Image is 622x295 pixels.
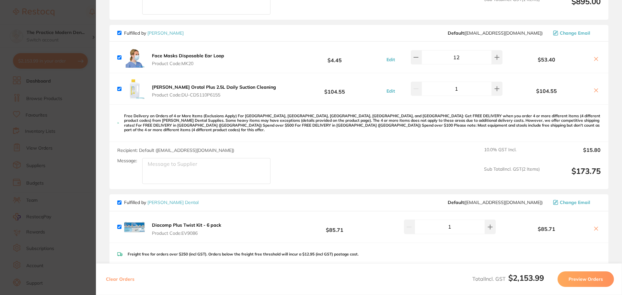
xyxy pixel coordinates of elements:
output: $15.80 [545,147,601,161]
button: Face Masks Disposable Ear Loop Product Code:MK20 [150,53,226,66]
span: Recipient: Default ( [EMAIL_ADDRESS][DOMAIN_NAME] ) [117,147,234,153]
span: Product Code: MK20 [152,61,224,66]
button: Diacomp Plus Twist Kit - 6 pack Product Code:EV9086 [150,222,223,236]
img: d3UydWl4OA [124,217,145,237]
button: Edit [385,88,397,94]
img: MWNlbzFjMQ [124,47,145,68]
span: sales@piksters.com [448,200,543,205]
b: $4.45 [286,51,383,63]
span: Change Email [560,30,590,36]
button: Change Email [551,199,601,205]
button: Edit [385,57,397,62]
button: Clear Orders [104,271,136,287]
b: Diacomp Plus Twist Kit - 6 pack [152,222,221,228]
span: save@adamdental.com.au [448,30,543,36]
span: 10.0 % GST Incl. [484,147,540,161]
button: Preview Orders [558,271,614,287]
b: $104.55 [504,88,589,94]
output: $173.75 [545,166,601,184]
label: Message: [117,158,137,164]
span: Total Incl. GST [472,276,544,282]
span: Product Code: EV9086 [152,231,221,236]
p: Fulfilled by [124,200,199,205]
button: Change Email [551,30,601,36]
img: Znd2c3hraQ [124,78,145,99]
b: $104.55 [286,83,383,95]
b: $53.40 [504,57,589,62]
a: [PERSON_NAME] [147,30,184,36]
span: Product Code: DU-CDS110P6155 [152,92,276,97]
b: $85.71 [504,226,589,232]
b: Default [448,199,464,205]
p: Freight free for orders over $250 (incl GST). Orders below the freight free threshold will incur ... [128,252,359,256]
span: Sub Total Incl. GST ( 2 Items) [484,166,540,184]
a: [PERSON_NAME] Dental [147,199,199,205]
p: Free Delivery on Orders of 4 or More Items (Exclusions Apply) For [GEOGRAPHIC_DATA], [GEOGRAPHIC_... [124,114,601,132]
button: [PERSON_NAME] Orotol Plus 2.5L Daily Suction Cleaning Product Code:DU-CDS110P6155 [150,84,278,98]
p: Fulfilled by [124,30,184,36]
b: $2,153.99 [508,273,544,283]
b: [PERSON_NAME] Orotol Plus 2.5L Daily Suction Cleaning [152,84,276,90]
span: Change Email [560,200,590,205]
b: $85.71 [286,221,383,233]
b: Default [448,30,464,36]
b: Face Masks Disposable Ear Loop [152,53,224,59]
